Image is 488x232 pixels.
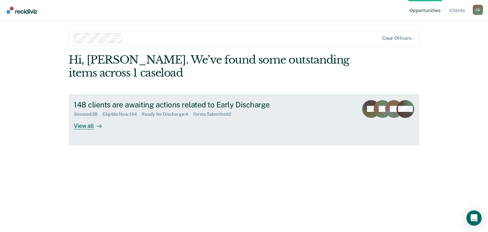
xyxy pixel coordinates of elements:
button: Profile dropdown button [473,5,483,15]
div: Clear officers [382,36,411,41]
div: Hi, [PERSON_NAME]. We’ve found some outstanding items across 1 caseload [69,53,349,79]
div: Snoozed : 28 [74,112,103,117]
div: 148 clients are awaiting actions related to Early Discharge [74,100,297,109]
div: Eligible Now : 144 [103,112,142,117]
div: C D [473,5,483,15]
img: Recidiviz [7,7,37,14]
div: Ready for Discharge : 4 [142,112,193,117]
div: Open Intercom Messenger [466,210,482,226]
a: 148 clients are awaiting actions related to Early DischargeSnoozed:28Eligible Now:144Ready for Di... [69,95,419,145]
div: Forms Submitted : 2 [193,112,237,117]
div: View all [74,117,109,129]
